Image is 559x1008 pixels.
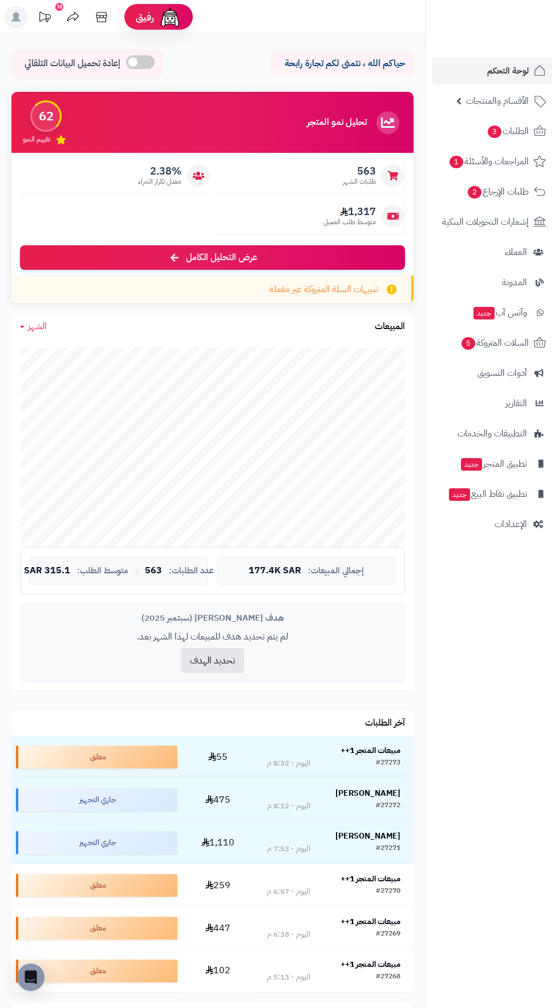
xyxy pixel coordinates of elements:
[460,456,527,472] span: تطبيق المتجر
[432,511,552,538] a: الإعدادات
[432,178,552,205] a: طلبات الإرجاع2
[341,916,400,928] strong: مبيعات المتجر 1++
[432,57,552,84] a: لوحة التحكم
[307,118,367,128] h3: تحليل نمو المتجر
[365,718,405,728] h3: آخر الطلبات
[432,299,552,326] a: وآتس آبجديد
[267,971,310,983] div: اليوم - 5:13 م
[343,177,376,187] span: طلبات الشهر
[376,843,400,855] div: #27271
[29,630,396,643] p: لم يتم تحديد هدف للمبيعات لهذا الشهر بعد.
[341,744,400,756] strong: مبيعات المتجر 1++
[432,480,552,508] a: تطبيق نقاط البيعجديد
[267,758,310,769] div: اليوم - 8:32 م
[376,929,400,940] div: #27269
[308,566,364,576] span: إجمالي المبيعات:
[502,274,527,290] span: المدونة
[323,217,376,227] span: متوسط طلب العميل
[488,126,501,138] span: 3
[432,238,552,266] a: العملاء
[505,395,527,411] span: التقارير
[25,57,120,70] span: إعادة تحميل البيانات التلقائي
[468,186,481,199] span: 2
[472,305,527,321] span: وآتس آب
[279,57,405,70] p: حياكم الله ، نتمنى لكم تجارة رابحة
[267,929,310,940] div: اليوم - 6:38 م
[449,156,463,168] span: 1
[136,10,154,24] span: رفيق
[186,251,257,264] span: عرض التحليل الكامل
[138,165,181,177] span: 2.38%
[28,319,47,333] span: الشهر
[461,458,482,471] span: جديد
[182,736,254,778] td: 55
[269,283,378,296] span: تنبيهات السلة المتروكة غير مفعلة
[432,148,552,175] a: المراجعات والأسئلة1
[17,964,44,991] div: Open Intercom Messenger
[159,6,181,29] img: ai-face.png
[460,335,529,351] span: السلات المتروكة
[473,307,495,319] span: جديد
[16,960,177,982] div: معلق
[135,566,138,575] span: |
[181,648,244,673] button: تحديد الهدف
[55,3,63,11] div: 10
[182,950,254,992] td: 102
[16,788,177,811] div: جاري التجهيز
[461,337,475,350] span: 5
[467,184,529,200] span: طلبات الإرجاع
[267,886,310,897] div: اليوم - 6:57 م
[249,566,301,576] span: 177.4K SAR
[267,843,310,855] div: اليوم - 7:53 م
[432,329,552,357] a: السلات المتروكة5
[477,365,527,381] span: أدوات التسويق
[267,800,310,812] div: اليوم - 8:12 م
[145,566,162,576] span: 563
[138,177,181,187] span: معدل تكرار الشراء
[432,450,552,477] a: تطبيق المتجرجديد
[30,6,59,31] a: تحديثات المنصة
[442,214,529,230] span: إشعارات التحويلات البنكية
[487,123,529,139] span: الطلبات
[29,612,396,624] div: هدف [PERSON_NAME] (سبتمبر 2025)
[376,886,400,897] div: #27270
[77,566,128,576] span: متوسط الطلب:
[335,787,400,799] strong: [PERSON_NAME]
[341,958,400,970] strong: مبيعات المتجر 1++
[375,322,405,332] h3: المبيعات
[16,746,177,768] div: معلق
[495,516,527,532] span: الإعدادات
[323,205,376,218] span: 1,317
[335,830,400,842] strong: [PERSON_NAME]
[448,153,529,169] span: المراجعات والأسئلة
[16,874,177,897] div: معلق
[432,359,552,387] a: أدوات التسويق
[23,135,50,144] span: تقييم النمو
[182,779,254,821] td: 475
[16,831,177,854] div: جاري التجهيز
[449,488,470,501] span: جديد
[432,390,552,417] a: التقارير
[432,208,552,236] a: إشعارات التحويلات البنكية
[182,864,254,906] td: 259
[182,907,254,949] td: 447
[448,486,527,502] span: تطبيق نقاط البيع
[343,165,376,177] span: 563
[505,244,527,260] span: العملاء
[466,93,529,109] span: الأقسام والمنتجات
[432,269,552,296] a: المدونة
[182,821,254,864] td: 1,110
[376,800,400,812] div: #27272
[341,873,400,885] strong: مبيعات المتجر 1++
[432,420,552,447] a: التطبيقات والخدمات
[457,426,527,442] span: التطبيقات والخدمات
[16,917,177,940] div: معلق
[24,566,70,576] span: 315.1 SAR
[432,118,552,145] a: الطلبات3
[376,758,400,769] div: #27273
[20,320,47,333] a: الشهر
[20,245,405,270] a: عرض التحليل الكامل
[169,566,214,576] span: عدد الطلبات:
[487,63,529,79] span: لوحة التحكم
[376,971,400,983] div: #27268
